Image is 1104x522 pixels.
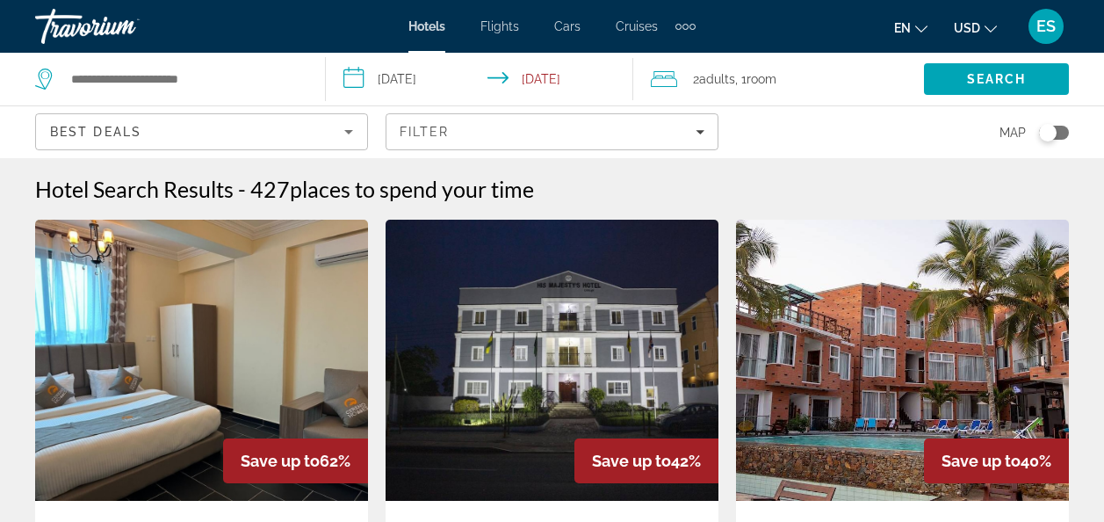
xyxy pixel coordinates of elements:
[35,220,368,501] img: Cereno Homes Accra
[747,72,776,86] span: Room
[736,220,1069,501] img: La Villa Aphro Ghana
[942,452,1021,470] span: Save up to
[50,125,141,139] span: Best Deals
[699,72,735,86] span: Adults
[954,21,980,35] span: USD
[238,176,246,202] span: -
[50,121,353,142] mat-select: Sort by
[894,21,911,35] span: en
[616,19,658,33] a: Cruises
[223,439,368,483] div: 62%
[1036,18,1056,35] span: ES
[1023,8,1069,45] button: User Menu
[480,19,519,33] a: Flights
[250,176,534,202] h2: 427
[241,452,320,470] span: Save up to
[408,19,445,33] a: Hotels
[633,53,924,105] button: Travelers: 2 adults, 0 children
[400,125,450,139] span: Filter
[735,67,776,91] span: , 1
[35,4,211,49] a: Travorium
[924,439,1069,483] div: 40%
[326,53,634,105] button: Select check in and out date
[954,15,997,40] button: Change currency
[1026,125,1069,141] button: Toggle map
[574,439,718,483] div: 42%
[290,176,534,202] span: places to spend your time
[967,72,1027,86] span: Search
[386,113,718,150] button: Filters
[693,67,735,91] span: 2
[999,120,1026,145] span: Map
[35,176,234,202] h1: Hotel Search Results
[592,452,671,470] span: Save up to
[675,12,696,40] button: Extra navigation items
[69,66,299,92] input: Search hotel destination
[386,220,718,501] img: His Majestys Hotel
[924,63,1069,95] button: Search
[894,15,927,40] button: Change language
[554,19,581,33] a: Cars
